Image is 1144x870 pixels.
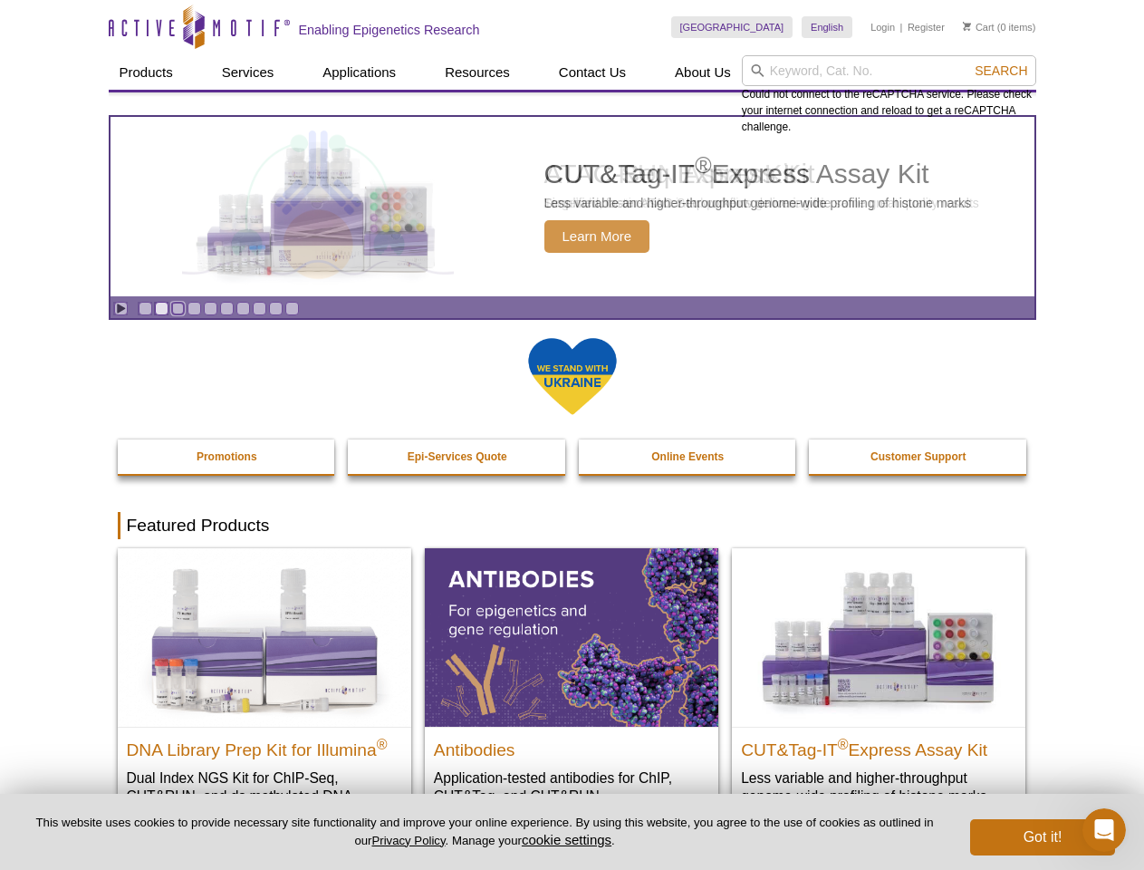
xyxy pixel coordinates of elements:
[425,548,718,823] a: All Antibodies Antibodies Application-tested antibodies for ChIP, CUT&Tag, and CUT&RUN.
[548,55,637,90] a: Contact Us
[155,302,168,315] a: Go to slide 2
[118,548,411,841] a: DNA Library Prep Kit for Illumina DNA Library Prep Kit for Illumina® Dual Index NGS Kit for ChIP-...
[171,302,185,315] a: Go to slide 3
[870,450,966,463] strong: Customer Support
[312,55,407,90] a: Applications
[963,22,971,31] img: Your Cart
[838,736,849,751] sup: ®
[197,450,257,463] strong: Promotions
[970,819,1115,855] button: Got it!
[963,16,1036,38] li: (0 items)
[975,63,1027,78] span: Search
[742,55,1036,86] input: Keyword, Cat. No.
[168,107,467,306] img: CUT&Tag-IT Express Assay Kit
[544,160,972,188] h2: CUT&Tag-IT Express Assay Kit
[544,195,972,211] p: Less variable and higher-throughput genome-wide profiling of histone marks
[109,55,184,90] a: Products
[29,815,940,849] p: This website uses cookies to provide necessary site functionality and improve your online experie...
[236,302,250,315] a: Go to slide 7
[527,336,618,417] img: We Stand With Ukraine
[139,302,152,315] a: Go to slide 1
[544,220,650,253] span: Learn More
[1082,808,1126,852] iframe: Intercom live chat
[371,834,445,847] a: Privacy Policy
[377,736,388,751] sup: ®
[900,16,903,38] li: |
[118,512,1027,539] h2: Featured Products
[211,55,285,90] a: Services
[434,768,709,806] p: Application-tested antibodies for ChIP, CUT&Tag, and CUT&RUN.
[127,732,402,759] h2: DNA Library Prep Kit for Illumina
[111,117,1034,296] a: CUT&Tag-IT Express Assay Kit CUT&Tag-IT®Express Assay Kit Less variable and higher-throughput gen...
[522,832,611,847] button: cookie settings
[187,302,201,315] a: Go to slide 4
[742,55,1036,135] div: Could not connect to the reCAPTCHA service. Please check your internet connection and reload to g...
[434,55,521,90] a: Resources
[732,548,1025,726] img: CUT&Tag-IT® Express Assay Kit
[434,732,709,759] h2: Antibodies
[204,302,217,315] a: Go to slide 5
[664,55,742,90] a: About Us
[425,548,718,726] img: All Antibodies
[732,548,1025,823] a: CUT&Tag-IT® Express Assay Kit CUT&Tag-IT®Express Assay Kit Less variable and higher-throughput ge...
[408,450,507,463] strong: Epi-Services Quote
[963,21,995,34] a: Cart
[741,732,1016,759] h2: CUT&Tag-IT Express Assay Kit
[111,117,1034,296] article: CUT&Tag-IT Express Assay Kit
[809,440,1028,474] a: Customer Support
[651,450,724,463] strong: Online Events
[220,302,234,315] a: Go to slide 6
[969,63,1033,79] button: Search
[118,548,411,726] img: DNA Library Prep Kit for Illumina
[870,21,895,34] a: Login
[671,16,793,38] a: [GEOGRAPHIC_DATA]
[695,152,711,178] sup: ®
[741,768,1016,806] p: Less variable and higher-throughput genome-wide profiling of histone marks​.
[299,22,480,38] h2: Enabling Epigenetics Research
[127,768,402,824] p: Dual Index NGS Kit for ChIP-Seq, CUT&RUN, and ds methylated DNA assays.
[253,302,266,315] a: Go to slide 8
[269,302,283,315] a: Go to slide 9
[118,440,337,474] a: Promotions
[908,21,945,34] a: Register
[348,440,567,474] a: Epi-Services Quote
[802,16,852,38] a: English
[285,302,299,315] a: Go to slide 10
[114,302,128,315] a: Toggle autoplay
[579,440,798,474] a: Online Events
